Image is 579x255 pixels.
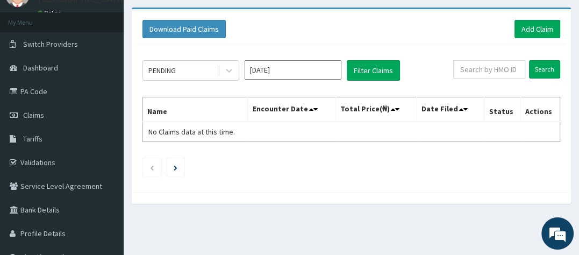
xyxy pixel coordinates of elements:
span: Switch Providers [23,39,78,49]
a: Next page [174,162,177,172]
span: Dashboard [23,63,58,73]
th: Encounter Date [248,97,335,122]
th: Name [143,97,248,122]
button: Download Paid Claims [142,20,226,38]
th: Actions [520,97,560,122]
div: PENDING [148,65,176,76]
input: Search by HMO ID [453,60,525,79]
th: Date Filed [417,97,484,122]
a: Previous page [149,162,154,172]
th: Status [484,97,521,122]
a: Add Claim [514,20,560,38]
span: Tariffs [23,134,42,144]
input: Select Month and Year [245,60,341,80]
span: Claims [23,110,44,120]
input: Search [529,60,560,79]
th: Total Price(₦) [335,97,417,122]
span: No Claims data at this time. [148,127,235,137]
a: Online [38,9,63,17]
button: Filter Claims [347,60,400,81]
